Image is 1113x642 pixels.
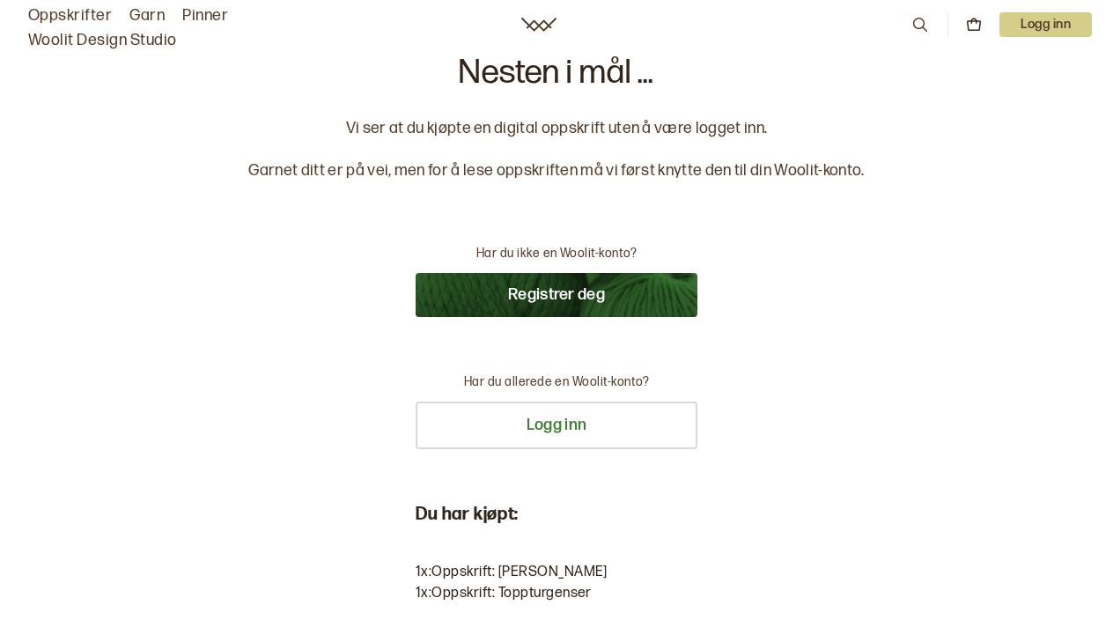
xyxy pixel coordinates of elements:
[129,4,165,28] a: Garn
[28,4,112,28] a: Oppskrifter
[999,12,1092,37] p: Logg inn
[28,28,177,53] a: Woolit Design Studio
[464,373,649,391] p: Har du allerede en Woolit-konto?
[416,562,697,583] li: 1 x: Oppskrift: [PERSON_NAME]
[416,402,697,449] button: Logg inn
[416,583,697,604] li: 1 x: Oppskrift: Toppturgenser
[248,118,864,181] p: Vi ser at du kjøpte en digital oppskrift uten å være logget inn. Garnet ditt er på vei, men for å...
[416,273,697,317] button: Registrer deg
[999,12,1092,37] button: User dropdown
[521,18,556,32] a: Woolit
[416,502,697,527] p: Du har kjøpt:
[459,56,653,90] p: Nesten i mål ...
[476,245,637,262] p: Har du ikke en Woolit-konto?
[182,4,228,28] a: Pinner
